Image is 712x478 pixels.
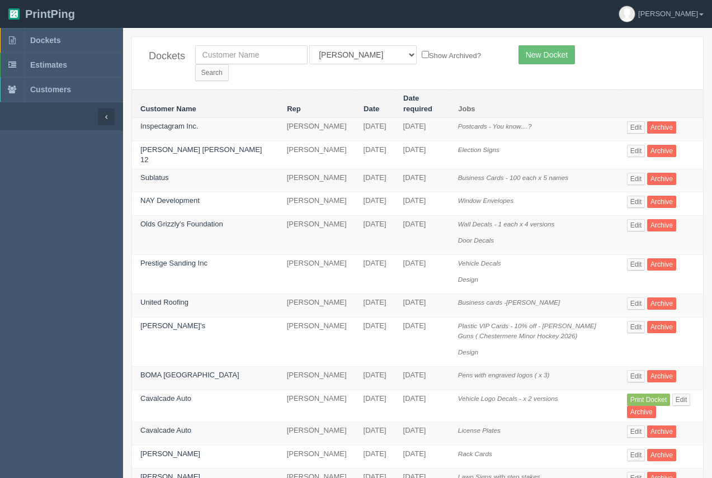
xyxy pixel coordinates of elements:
[647,196,676,208] a: Archive
[140,321,205,330] a: [PERSON_NAME]'s
[458,122,532,130] i: Postcards - You know....?
[422,51,429,58] input: Show Archived?
[458,322,596,340] i: Plastic VIP Cards - 10% off - [PERSON_NAME] Guns ( Chestermere Minor Hockey 2026)
[647,297,676,310] a: Archive
[458,174,569,181] i: Business Cards - 100 each x 5 names
[279,390,355,422] td: [PERSON_NAME]
[450,90,619,118] th: Jobs
[395,390,450,422] td: [DATE]
[355,192,395,216] td: [DATE]
[279,317,355,367] td: [PERSON_NAME]
[627,121,645,134] a: Edit
[8,8,20,20] img: logo-3e63b451c926e2ac314895c53de4908e5d424f24456219fb08d385ab2e579770.png
[627,394,670,406] a: Print Docket
[355,422,395,446] td: [DATE]
[279,294,355,318] td: [PERSON_NAME]
[627,145,645,157] a: Edit
[279,422,355,446] td: [PERSON_NAME]
[355,141,395,169] td: [DATE]
[140,298,188,306] a: United Roofing
[355,118,395,141] td: [DATE]
[627,258,645,271] a: Edit
[395,255,450,294] td: [DATE]
[627,196,645,208] a: Edit
[395,294,450,318] td: [DATE]
[355,215,395,254] td: [DATE]
[627,425,645,438] a: Edit
[458,450,492,457] i: Rack Cards
[30,36,60,45] span: Dockets
[140,220,223,228] a: Olds Grizzly's Foundation
[140,394,191,403] a: Cavalcade Auto
[647,173,676,185] a: Archive
[195,45,308,64] input: Customer Name
[395,192,450,216] td: [DATE]
[627,321,645,333] a: Edit
[279,255,355,294] td: [PERSON_NAME]
[140,105,196,113] a: Customer Name
[140,122,198,130] a: Inspectagram Inc.
[395,422,450,446] td: [DATE]
[458,371,550,378] i: Pens with engraved logos ( x 3)
[355,445,395,468] td: [DATE]
[458,197,513,204] i: Window Envelopes
[518,45,575,64] a: New Docket
[140,371,239,379] a: BOMA [GEOGRAPHIC_DATA]
[195,64,229,81] input: Search
[458,276,478,283] i: Design
[647,370,676,382] a: Archive
[647,449,676,461] a: Archive
[627,297,645,310] a: Edit
[647,258,676,271] a: Archive
[627,449,645,461] a: Edit
[395,317,450,367] td: [DATE]
[140,426,191,434] a: Cavalcade Auto
[355,317,395,367] td: [DATE]
[403,94,432,113] a: Date required
[287,105,301,113] a: Rep
[355,294,395,318] td: [DATE]
[458,146,499,153] i: Election Signs
[395,141,450,169] td: [DATE]
[647,219,676,231] a: Archive
[627,370,645,382] a: Edit
[395,169,450,192] td: [DATE]
[355,255,395,294] td: [DATE]
[140,449,200,458] a: [PERSON_NAME]
[355,367,395,390] td: [DATE]
[458,427,501,434] i: License Plates
[279,192,355,216] td: [PERSON_NAME]
[647,425,676,438] a: Archive
[627,406,656,418] a: Archive
[458,395,558,402] i: Vehicle Logo Decals - x 2 versions
[647,121,676,134] a: Archive
[672,394,691,406] a: Edit
[422,49,481,61] label: Show Archived?
[355,390,395,422] td: [DATE]
[458,259,501,267] i: Vehicle Decals
[458,299,560,306] i: Business cards -[PERSON_NAME]
[279,118,355,141] td: [PERSON_NAME]
[30,85,71,94] span: Customers
[364,105,379,113] a: Date
[458,220,555,228] i: Wall Decals - 1 each x 4 versions
[140,145,262,164] a: [PERSON_NAME] [PERSON_NAME] 12
[279,141,355,169] td: [PERSON_NAME]
[149,51,178,62] h4: Dockets
[140,173,169,182] a: Sublatus
[619,6,635,22] img: avatar_default-7531ab5dedf162e01f1e0bb0964e6a185e93c5c22dfe317fb01d7f8cd2b1632c.jpg
[30,60,67,69] span: Estimates
[627,219,645,231] a: Edit
[140,196,200,205] a: NAY Development
[395,118,450,141] td: [DATE]
[355,169,395,192] td: [DATE]
[279,445,355,468] td: [PERSON_NAME]
[647,145,676,157] a: Archive
[395,215,450,254] td: [DATE]
[627,173,645,185] a: Edit
[279,215,355,254] td: [PERSON_NAME]
[395,367,450,390] td: [DATE]
[647,321,676,333] a: Archive
[395,445,450,468] td: [DATE]
[279,367,355,390] td: [PERSON_NAME]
